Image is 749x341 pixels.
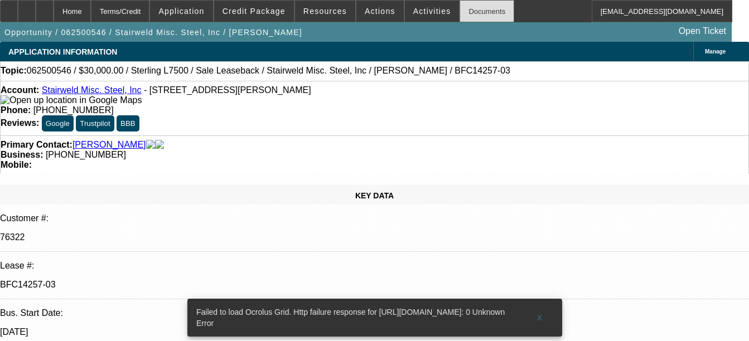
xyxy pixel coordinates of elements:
[356,1,404,22] button: Actions
[1,95,142,105] a: View Google Maps
[76,115,114,131] button: Trustpilot
[405,1,460,22] button: Activities
[187,299,522,337] div: Failed to load Ocrolus Grid. Http failure response for [URL][DOMAIN_NAME]: 0 Unknown Error
[1,160,32,169] strong: Mobile:
[223,7,286,16] span: Credit Package
[42,85,142,95] a: Stairweld Misc. Steel, Inc
[355,191,394,200] span: KEY DATA
[146,140,155,150] img: facebook-icon.png
[674,22,731,41] a: Open Ticket
[1,85,39,95] strong: Account:
[144,85,311,95] span: - [STREET_ADDRESS][PERSON_NAME]
[158,7,204,16] span: Application
[150,1,212,22] button: Application
[73,140,146,150] a: [PERSON_NAME]
[1,105,31,115] strong: Phone:
[214,1,294,22] button: Credit Package
[365,7,395,16] span: Actions
[8,47,117,56] span: APPLICATION INFORMATION
[4,28,302,37] span: Opportunity / 062500546 / Stairweld Misc. Steel, Inc / [PERSON_NAME]
[33,105,114,115] span: [PHONE_NUMBER]
[1,150,43,159] strong: Business:
[705,48,726,55] span: Manage
[522,308,558,328] button: X
[1,140,73,150] strong: Primary Contact:
[303,7,347,16] span: Resources
[295,1,355,22] button: Resources
[42,115,74,131] button: Google
[537,313,543,322] span: X
[27,66,510,76] span: 062500546 / $30,000.00 / Sterling L7500 / Sale Leaseback / Stairweld Misc. Steel, Inc / [PERSON_N...
[1,118,39,128] strong: Reviews:
[1,66,27,76] strong: Topic:
[413,7,451,16] span: Activities
[117,115,139,131] button: BBB
[1,95,142,105] img: Open up location in Google Maps
[155,140,164,150] img: linkedin-icon.png
[46,150,126,159] span: [PHONE_NUMBER]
